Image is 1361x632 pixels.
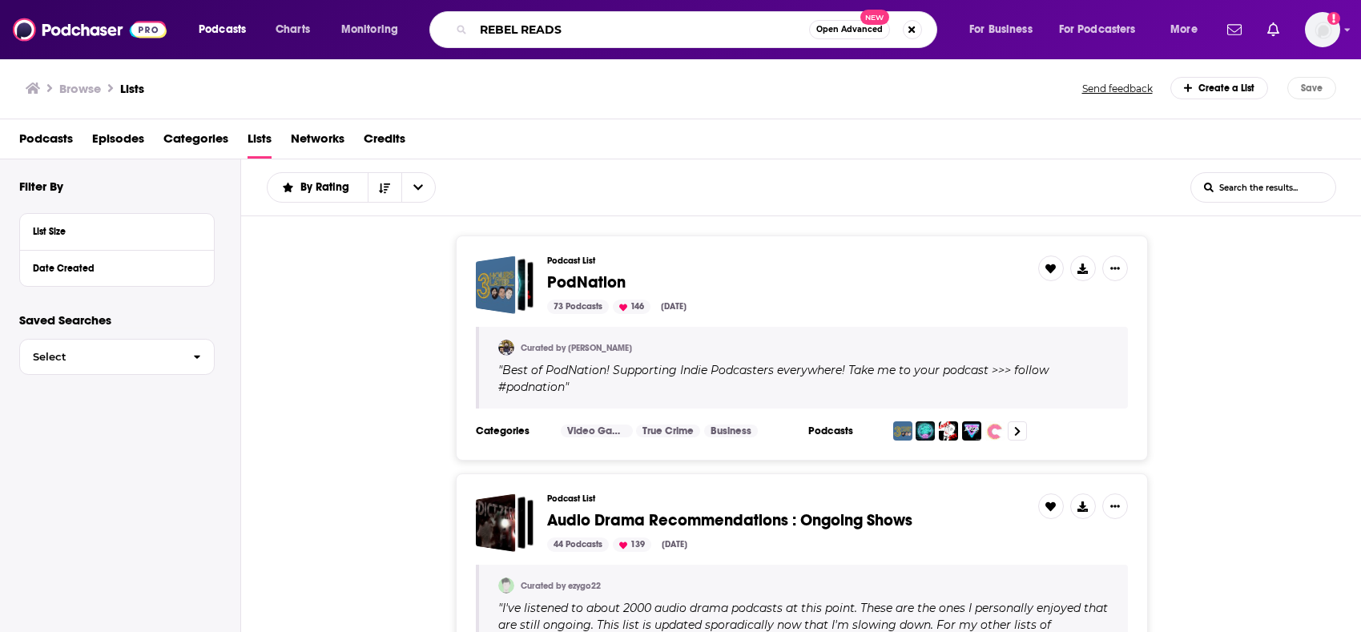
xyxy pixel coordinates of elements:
[1077,82,1158,95] button: Send feedback
[636,425,700,437] a: True Crime
[613,537,651,552] div: 139
[547,493,1025,504] h3: Podcast List
[265,17,320,42] a: Charts
[1170,18,1198,41] span: More
[1059,18,1136,41] span: For Podcasters
[613,300,650,314] div: 146
[401,173,435,202] button: open menu
[445,11,952,48] div: Search podcasts, credits, & more...
[13,14,167,45] img: Podchaser - Follow, Share and Rate Podcasts
[341,18,398,41] span: Monitoring
[19,126,73,159] a: Podcasts
[1305,12,1340,47] img: User Profile
[33,263,191,274] div: Date Created
[120,81,144,96] a: Lists
[547,300,609,314] div: 73 Podcasts
[547,537,609,552] div: 44 Podcasts
[1305,12,1340,47] button: Show profile menu
[498,363,1049,394] span: " "
[962,421,981,441] img: Super Media Bros Podcast
[498,578,514,594] img: ezygo22
[547,510,912,530] span: Audio Drama Recommendations : Ongoing Shows
[654,300,693,314] div: [DATE]
[498,363,1049,394] span: Best of PodNation! Supporting Indie Podcasters everywhere! Take me to your podcast >>> follow #po...
[939,421,958,441] img: Cage's Kiss: The Nicolas Cage Podcast
[547,274,626,292] a: PodNation
[199,18,246,41] span: Podcasts
[276,18,310,41] span: Charts
[291,126,344,159] a: Networks
[19,312,215,328] p: Saved Searches
[816,26,883,34] span: Open Advanced
[1327,12,1340,25] svg: Add a profile image
[809,20,890,39] button: Open AdvancedNew
[476,425,548,437] h3: Categories
[1159,17,1218,42] button: open menu
[958,17,1053,42] button: open menu
[655,537,694,552] div: [DATE]
[893,421,912,441] img: 3 Hours Later
[267,172,436,203] h2: Choose List sort
[92,126,144,159] a: Episodes
[1305,12,1340,47] span: Logged in as simonkids1
[476,256,534,314] a: PodNation
[1102,256,1128,281] button: Show More Button
[521,343,632,353] a: Curated by [PERSON_NAME]
[19,339,215,375] button: Select
[1221,16,1248,43] a: Show notifications dropdown
[33,220,201,240] button: List Size
[268,182,368,193] button: open menu
[33,257,201,277] button: Date Created
[300,182,355,193] span: By Rating
[916,421,935,441] img: Cold Callers Comedy
[330,17,419,42] button: open menu
[547,256,1025,266] h3: Podcast List
[33,226,191,237] div: List Size
[1102,493,1128,519] button: Show More Button
[1261,16,1286,43] a: Show notifications dropdown
[1170,77,1269,99] div: Create a List
[19,179,63,194] h2: Filter By
[368,173,401,202] button: Sort Direction
[985,421,1005,441] img: Eat Crime
[248,126,272,159] a: Lists
[163,126,228,159] a: Categories
[561,425,633,437] a: Video Games
[969,18,1033,41] span: For Business
[547,272,626,292] span: PodNation
[1049,17,1159,42] button: open menu
[498,340,514,356] img: Alex3HL
[860,10,889,25] span: New
[473,17,809,42] input: Search podcasts, credits, & more...
[1287,77,1336,99] button: Save
[59,81,101,96] h3: Browse
[364,126,405,159] a: Credits
[187,17,267,42] button: open menu
[808,425,880,437] h3: Podcasts
[476,493,534,552] a: Audio Drama Recommendations : Ongoing Shows
[20,352,180,362] span: Select
[547,512,912,529] a: Audio Drama Recommendations : Ongoing Shows
[704,425,758,437] a: Business
[521,581,601,591] a: Curated by ezygo22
